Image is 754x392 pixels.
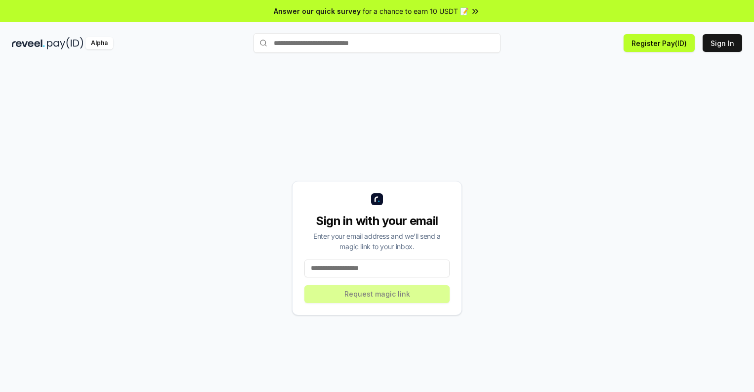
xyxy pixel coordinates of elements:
span: Answer our quick survey [274,6,361,16]
span: for a chance to earn 10 USDT 📝 [363,6,468,16]
div: Enter your email address and we’ll send a magic link to your inbox. [304,231,450,252]
img: logo_small [371,193,383,205]
img: reveel_dark [12,37,45,49]
button: Sign In [703,34,742,52]
img: pay_id [47,37,84,49]
div: Sign in with your email [304,213,450,229]
button: Register Pay(ID) [624,34,695,52]
div: Alpha [85,37,113,49]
